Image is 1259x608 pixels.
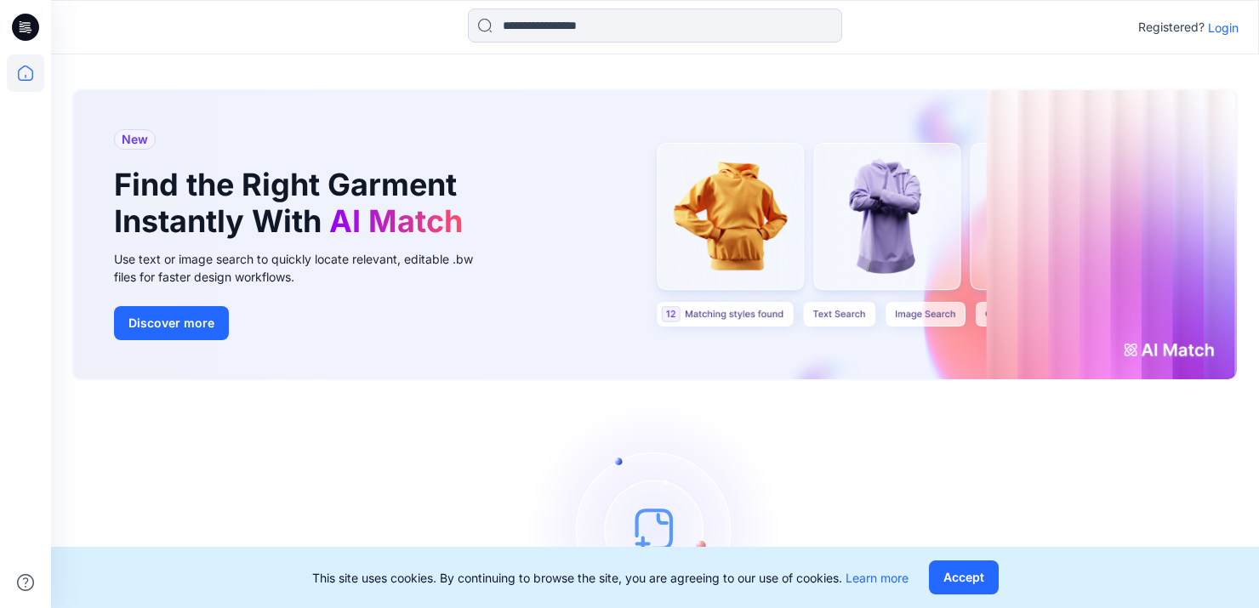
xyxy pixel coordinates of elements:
[122,129,148,150] span: New
[1138,17,1205,37] p: Registered?
[114,250,497,286] div: Use text or image search to quickly locate relevant, editable .bw files for faster design workflows.
[114,306,229,340] button: Discover more
[846,571,909,585] a: Learn more
[329,202,463,240] span: AI Match
[929,560,999,594] button: Accept
[114,167,471,240] h1: Find the Right Garment Instantly With
[1208,19,1239,37] p: Login
[312,569,909,587] p: This site uses cookies. By continuing to browse the site, you are agreeing to our use of cookies.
